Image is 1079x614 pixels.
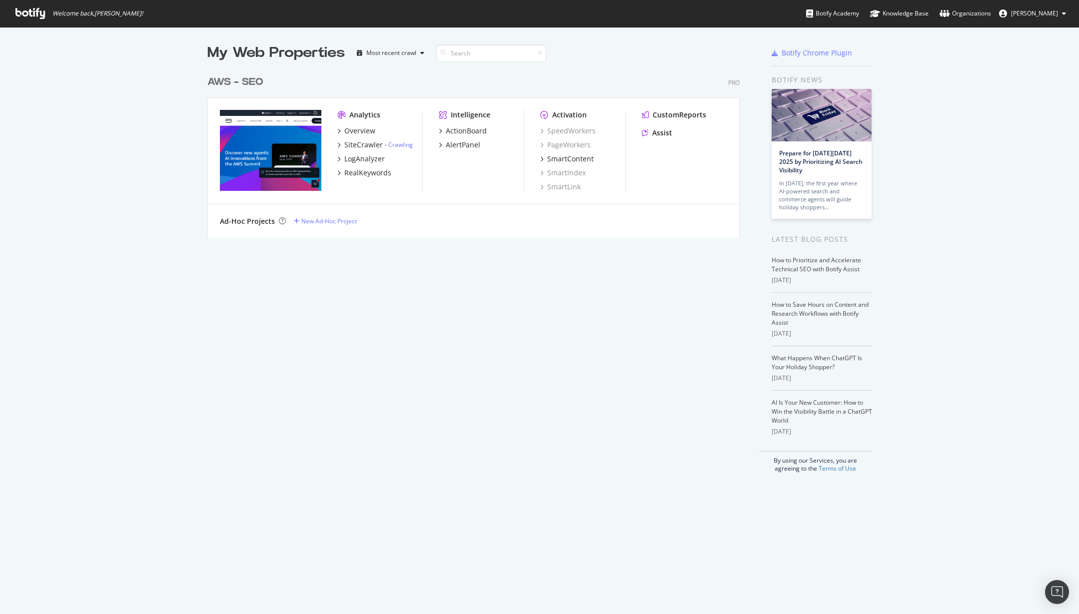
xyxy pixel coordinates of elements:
[540,140,591,150] a: PageWorkers
[772,89,872,141] img: Prepare for Black Friday 2025 by Prioritizing AI Search Visibility
[772,427,872,436] div: [DATE]
[772,234,872,245] div: Latest Blog Posts
[1011,9,1058,17] span: Jamie Cottle
[220,110,321,191] img: aws.amazon.com
[772,256,861,273] a: How to Prioritize and Accelerate Technical SEO with Botify Assist
[344,168,391,178] div: RealKeywords
[759,451,872,473] div: By using our Services, you are agreeing to the
[337,168,391,178] a: RealKeywords
[772,354,862,371] a: What Happens When ChatGPT Is Your Holiday Shopper?
[207,75,267,89] a: AWS - SEO
[439,126,487,136] a: ActionBoard
[772,276,872,285] div: [DATE]
[446,140,480,150] div: AlertPanel
[220,216,275,226] div: Ad-Hoc Projects
[446,126,487,136] div: ActionBoard
[207,43,345,63] div: My Web Properties
[344,140,383,150] div: SiteCrawler
[779,149,863,174] a: Prepare for [DATE][DATE] 2025 by Prioritizing AI Search Visibility
[642,110,706,120] a: CustomReports
[806,8,859,18] div: Botify Academy
[779,179,864,211] div: In [DATE], the first year where AI-powered search and commerce agents will guide holiday shoppers…
[991,5,1074,21] button: [PERSON_NAME]
[207,75,263,89] div: AWS - SEO
[207,63,748,238] div: grid
[301,217,357,225] div: New Ad-Hoc Project
[547,154,594,164] div: SmartContent
[552,110,587,120] div: Activation
[772,300,869,327] a: How to Save Hours on Content and Research Workflows with Botify Assist
[344,154,385,164] div: LogAnalyzer
[540,154,594,164] a: SmartContent
[344,126,375,136] div: Overview
[439,140,480,150] a: AlertPanel
[772,329,872,338] div: [DATE]
[366,50,416,56] div: Most recent crawl
[772,398,872,425] a: AI Is Your New Customer: How to Win the Visibility Battle in a ChatGPT World
[870,8,929,18] div: Knowledge Base
[540,168,586,178] a: SmartIndex
[337,140,413,150] a: SiteCrawler- Crawling
[652,128,672,138] div: Assist
[540,182,581,192] a: SmartLink
[540,126,596,136] a: SpeedWorkers
[436,44,546,62] input: Search
[353,45,428,61] button: Most recent crawl
[728,78,740,87] div: Pro
[1045,580,1069,604] div: Open Intercom Messenger
[451,110,490,120] div: Intelligence
[294,217,357,225] a: New Ad-Hoc Project
[52,9,143,17] span: Welcome back, [PERSON_NAME] !
[782,48,852,58] div: Botify Chrome Plugin
[642,128,672,138] a: Assist
[772,48,852,58] a: Botify Chrome Plugin
[337,126,375,136] a: Overview
[772,374,872,383] div: [DATE]
[349,110,380,120] div: Analytics
[940,8,991,18] div: Organizations
[337,154,385,164] a: LogAnalyzer
[388,140,413,149] a: Crawling
[819,464,856,473] a: Terms of Use
[772,74,872,85] div: Botify news
[653,110,706,120] div: CustomReports
[385,140,413,149] div: -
